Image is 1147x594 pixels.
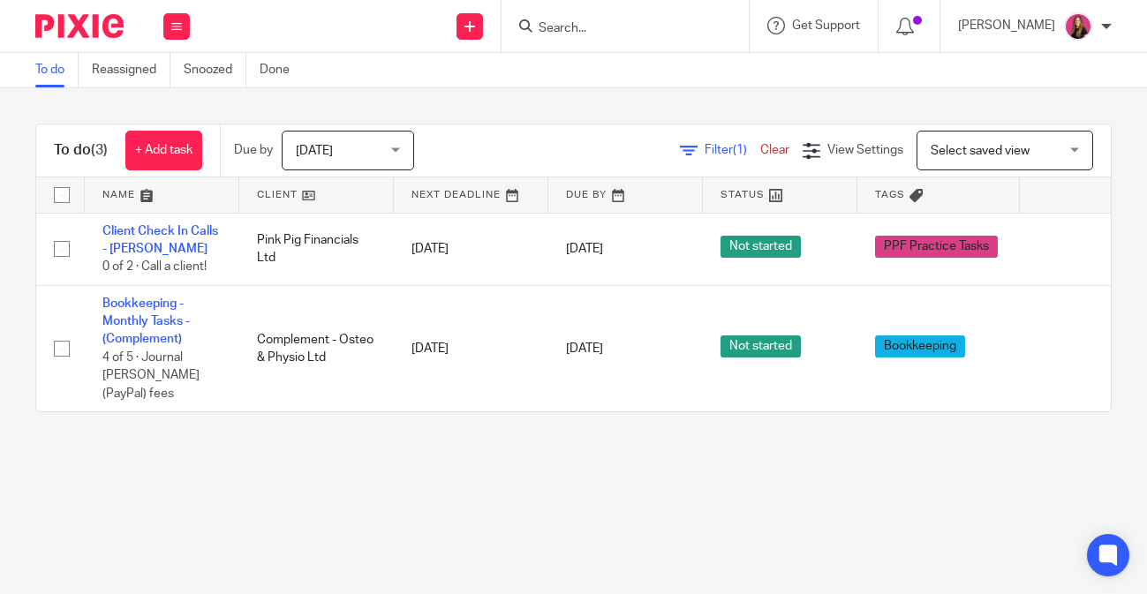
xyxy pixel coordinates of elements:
span: Not started [721,335,801,357]
span: 4 of 5 · Journal [PERSON_NAME] (PayPal) fees [102,351,200,400]
a: Bookkeeping - Monthly Tasks - (Complement) [102,297,190,346]
span: [DATE] [296,145,333,157]
h1: To do [54,141,108,160]
p: Due by [234,141,273,159]
img: Pixie [35,14,124,38]
a: + Add task [125,131,202,170]
input: Search [537,21,696,37]
a: Reassigned [92,53,170,87]
span: Filter [705,144,760,156]
span: (1) [733,144,747,156]
a: Clear [760,144,789,156]
img: 17.png [1064,12,1092,41]
td: [DATE] [394,285,548,411]
span: Select saved view [931,145,1030,157]
td: Pink Pig Financials Ltd [239,213,394,285]
span: Get Support [792,19,860,32]
a: Done [260,53,303,87]
span: Bookkeeping [875,335,965,357]
span: View Settings [827,144,903,156]
a: Snoozed [184,53,246,87]
td: Complement - Osteo & Physio Ltd [239,285,394,411]
p: [PERSON_NAME] [958,17,1055,34]
span: 0 of 2 · Call a client! [102,260,207,273]
td: [DATE] [394,213,548,285]
span: Tags [875,190,905,199]
span: [DATE] [566,243,603,255]
a: To do [35,53,79,87]
span: PPF Practice Tasks [875,236,998,258]
span: (3) [91,143,108,157]
span: [DATE] [566,342,603,355]
a: Client Check In Calls - [PERSON_NAME] [102,225,218,255]
span: Not started [721,236,801,258]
